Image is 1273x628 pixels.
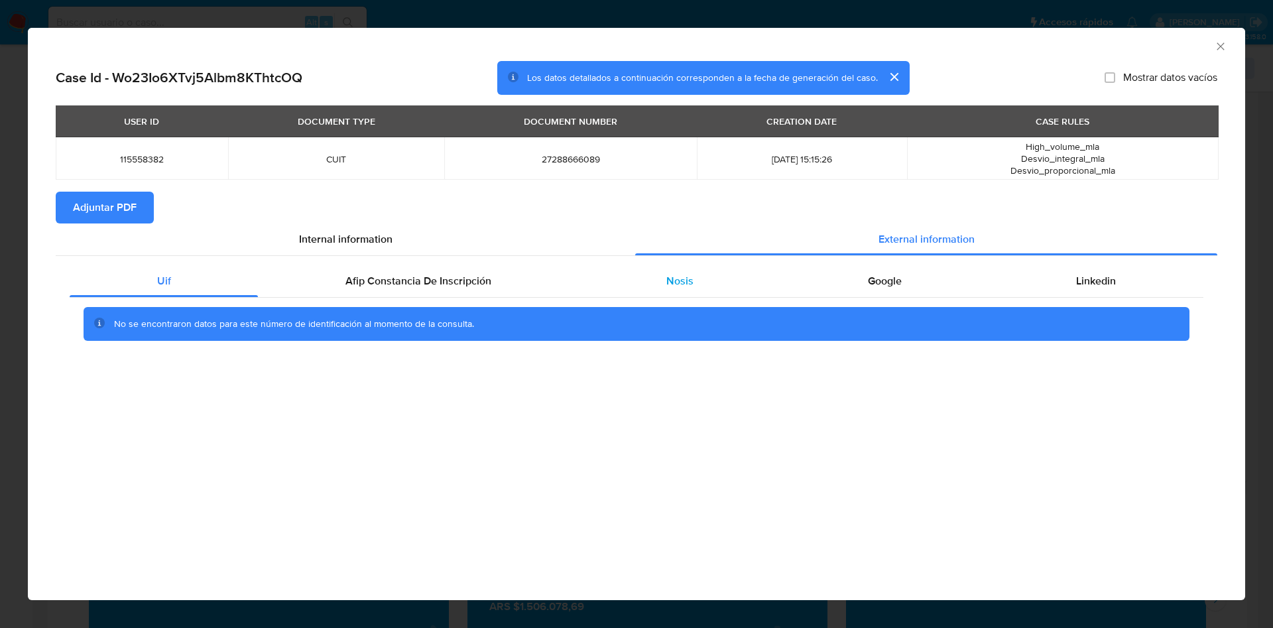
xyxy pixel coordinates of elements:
div: CASE RULES [1028,110,1097,133]
span: High_volume_mla [1026,140,1099,153]
input: Mostrar datos vacíos [1105,72,1115,83]
span: Desvio_proporcional_mla [1010,164,1115,177]
div: CREATION DATE [758,110,845,133]
div: USER ID [116,110,167,133]
span: Internal information [299,231,393,247]
span: No se encontraron datos para este número de identificación al momento de la consulta. [114,317,474,330]
span: Mostrar datos vacíos [1123,71,1217,84]
h2: Case Id - Wo23Io6XTvj5Albm8KThtcOQ [56,69,302,86]
button: Adjuntar PDF [56,192,154,223]
span: 115558382 [72,153,212,165]
span: CUIT [244,153,428,165]
span: Uif [157,273,171,288]
div: DOCUMENT NUMBER [516,110,625,133]
div: closure-recommendation-modal [28,28,1245,600]
span: 27288666089 [460,153,681,165]
span: Desvio_integral_mla [1021,152,1105,165]
span: Linkedin [1076,273,1116,288]
span: Los datos detallados a continuación corresponden a la fecha de generación del caso. [527,71,878,84]
div: Detailed info [56,223,1217,255]
span: External information [879,231,975,247]
span: Google [868,273,902,288]
div: DOCUMENT TYPE [290,110,383,133]
span: Afip Constancia De Inscripción [345,273,491,288]
button: cerrar [878,61,910,93]
span: Nosis [666,273,694,288]
span: [DATE] 15:15:26 [713,153,891,165]
span: Adjuntar PDF [73,193,137,222]
div: Detailed external info [70,265,1203,297]
button: Cerrar ventana [1214,40,1226,52]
